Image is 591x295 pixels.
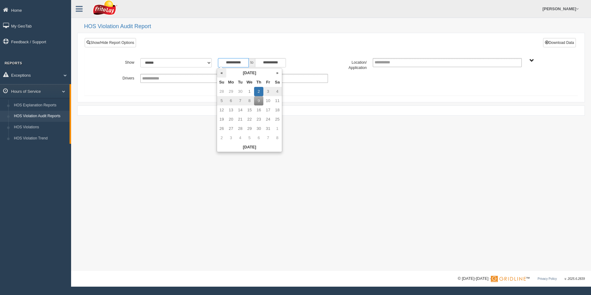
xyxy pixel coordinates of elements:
td: 3 [263,87,273,96]
td: 22 [245,115,254,124]
th: Sa [273,78,282,87]
td: 11 [273,96,282,105]
td: 2 [217,133,226,143]
td: 29 [245,124,254,133]
th: We [245,78,254,87]
td: 10 [263,96,273,105]
td: 6 [254,133,263,143]
label: Drivers [99,74,137,81]
th: Tu [236,78,245,87]
td: 2 [254,87,263,96]
label: Show [99,58,137,66]
td: 29 [226,87,236,96]
td: 13 [226,105,236,115]
td: 24 [263,115,273,124]
td: 1 [245,87,254,96]
th: » [273,68,282,78]
td: 30 [236,87,245,96]
td: 20 [226,115,236,124]
th: Su [217,78,226,87]
td: 14 [236,105,245,115]
td: 31 [263,124,273,133]
td: 9 [254,96,263,105]
td: 4 [236,133,245,143]
td: 3 [226,133,236,143]
a: HOS Violation Audit Reports [11,111,70,122]
td: 5 [245,133,254,143]
span: to [249,58,255,67]
h2: HOS Violation Audit Report [84,24,585,30]
img: Gridline [491,276,526,282]
div: © [DATE]-[DATE] - ™ [458,276,585,282]
td: 12 [217,105,226,115]
a: Show/Hide Report Options [85,38,136,47]
td: 1 [273,124,282,133]
td: 16 [254,105,263,115]
td: 27 [226,124,236,133]
span: v. 2025.6.2839 [565,277,585,280]
td: 8 [273,133,282,143]
th: Mo [226,78,236,87]
td: 30 [254,124,263,133]
td: 18 [273,105,282,115]
td: 25 [273,115,282,124]
th: [DATE] [226,68,273,78]
td: 17 [263,105,273,115]
th: « [217,68,226,78]
td: 4 [273,87,282,96]
td: 7 [263,133,273,143]
th: Fr [263,78,273,87]
td: 28 [217,87,226,96]
a: Privacy Policy [538,277,557,280]
td: 6 [226,96,236,105]
label: Location/ Application [331,58,370,71]
th: [DATE] [217,143,282,152]
td: 21 [236,115,245,124]
td: 8 [245,96,254,105]
a: HOS Violations [11,122,70,133]
button: Download Data [543,38,576,47]
td: 26 [217,124,226,133]
td: 15 [245,105,254,115]
th: Th [254,78,263,87]
td: 7 [236,96,245,105]
td: 28 [236,124,245,133]
td: 5 [217,96,226,105]
a: HOS Explanation Reports [11,100,70,111]
td: 23 [254,115,263,124]
a: HOS Violation Trend [11,133,70,144]
td: 19 [217,115,226,124]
